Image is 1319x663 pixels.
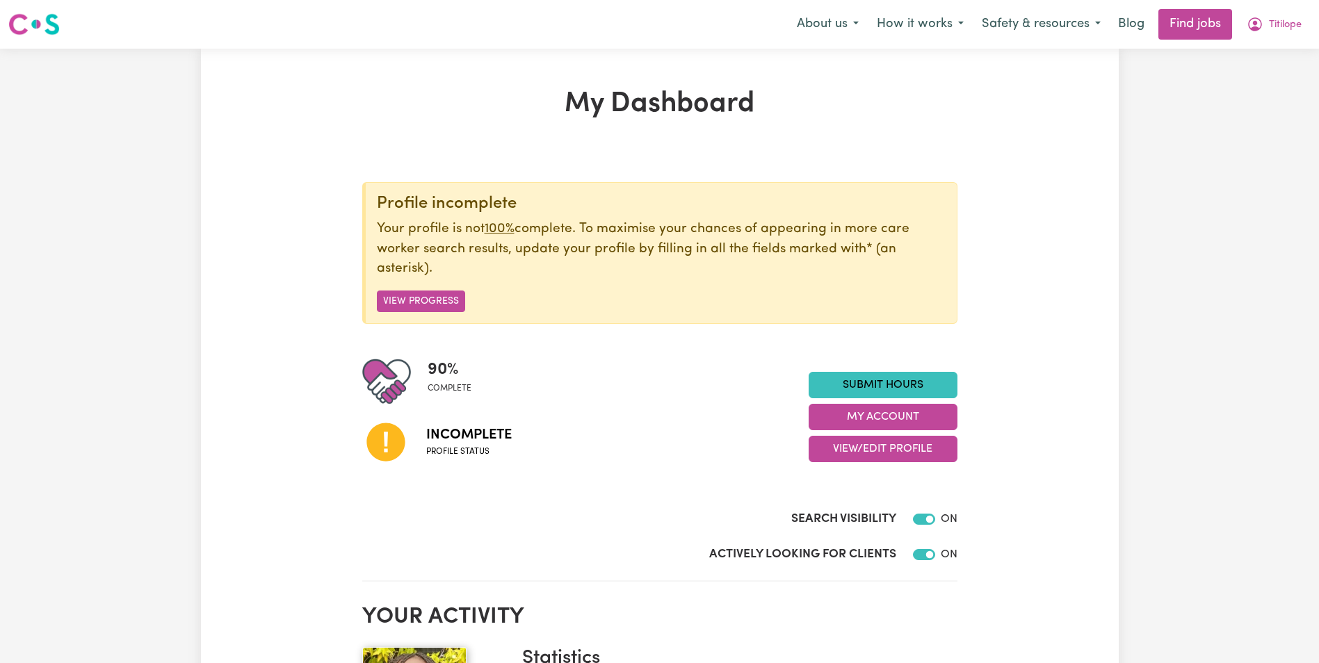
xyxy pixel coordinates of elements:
button: My Account [809,404,957,430]
a: Submit Hours [809,372,957,398]
button: View/Edit Profile [809,436,957,462]
a: Careseekers logo [8,8,60,40]
span: 90 % [428,357,471,382]
a: Find jobs [1158,9,1232,40]
img: Careseekers logo [8,12,60,37]
button: Safety & resources [973,10,1110,39]
span: Titilope [1269,17,1302,33]
button: View Progress [377,290,465,312]
span: ON [941,549,957,560]
div: Profile completeness: 90% [428,357,483,406]
h1: My Dashboard [362,88,957,121]
label: Search Visibility [791,510,896,528]
span: Profile status [426,445,512,458]
p: Your profile is not complete. To maximise your chances of appearing in more care worker search re... [377,220,946,279]
h2: Your activity [362,604,957,630]
u: 100% [485,222,515,236]
button: My Account [1238,10,1311,39]
label: Actively Looking for Clients [709,546,896,564]
div: Profile incomplete [377,194,946,214]
a: Blog [1110,9,1153,40]
button: How it works [868,10,973,39]
span: complete [428,382,471,395]
button: About us [788,10,868,39]
span: ON [941,514,957,525]
span: Incomplete [426,425,512,445]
